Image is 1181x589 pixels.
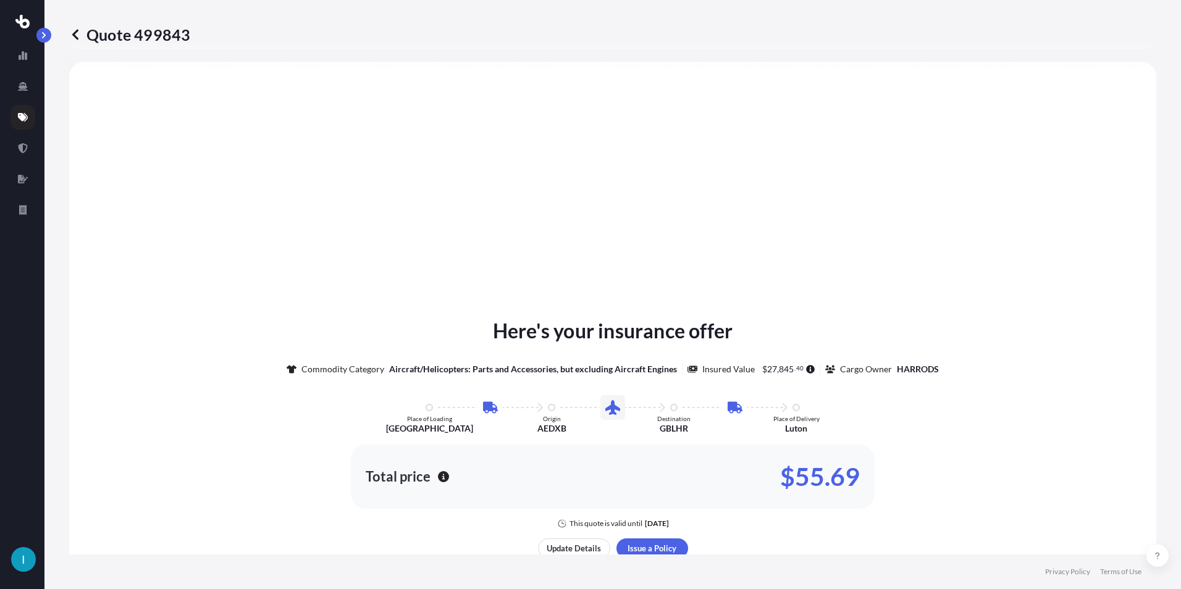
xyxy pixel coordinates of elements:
[897,363,939,375] p: HARRODS
[407,415,452,422] p: Place of Loading
[779,365,794,374] span: 845
[628,542,676,554] p: Issue a Policy
[767,365,777,374] span: 27
[366,470,431,483] p: Total price
[645,519,669,528] p: [DATE]
[794,366,796,370] span: .
[386,422,473,435] p: [GEOGRAPHIC_DATA]
[777,365,779,374] span: ,
[762,365,767,374] span: $
[538,538,610,558] button: Update Details
[301,363,384,375] p: Commodity Category
[1045,567,1090,577] a: Privacy Policy
[547,542,601,554] p: Update Details
[389,363,677,375] p: Aircraft/Helicopters: Parts and Accessories, but excluding Aircraft Engines
[773,415,820,422] p: Place of Delivery
[702,363,755,375] p: Insured Value
[780,467,860,487] p: $55.69
[543,415,561,422] p: Origin
[69,25,190,44] p: Quote 499843
[796,366,804,370] span: 40
[840,363,892,375] p: Cargo Owner
[660,422,688,435] p: GBLHR
[569,519,642,528] p: This quote is valid until
[1100,567,1141,577] a: Terms of Use
[537,422,566,435] p: AEDXB
[22,553,25,566] span: I
[493,316,733,346] p: Here's your insurance offer
[785,422,807,435] p: Luton
[616,538,688,558] button: Issue a Policy
[657,415,691,422] p: Destination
